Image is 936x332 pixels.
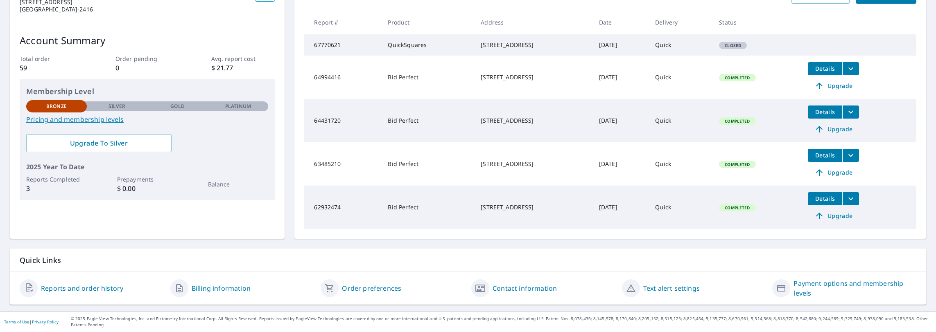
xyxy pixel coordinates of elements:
[381,142,474,186] td: Bid Perfect
[4,319,59,324] p: |
[481,160,586,168] div: [STREET_ADDRESS]
[643,283,700,293] a: Text alert settings
[842,149,859,162] button: filesDropdownBtn-63485210
[115,63,179,73] p: 0
[381,99,474,142] td: Bid Perfect
[813,124,854,134] span: Upgrade
[813,195,837,202] span: Details
[474,10,592,34] th: Address
[592,186,649,229] td: [DATE]
[304,10,381,34] th: Report #
[381,34,474,56] td: QuickSquares
[211,63,275,73] p: $ 21.77
[808,166,859,179] a: Upgrade
[481,41,586,49] div: [STREET_ADDRESS]
[381,10,474,34] th: Product
[592,10,649,34] th: Date
[211,54,275,63] p: Avg. report cost
[20,255,916,265] p: Quick Links
[720,162,755,167] span: Completed
[71,316,932,328] p: © 2025 Eagle View Technologies, Inc. and Pictometry International Corp. All Rights Reserved. Repo...
[842,192,859,205] button: filesDropdownBtn-62932474
[117,175,178,184] p: Prepayments
[813,151,837,159] span: Details
[381,56,474,99] td: Bid Perfect
[649,186,712,229] td: Quick
[720,205,755,211] span: Completed
[720,75,755,81] span: Completed
[592,34,649,56] td: [DATE]
[808,62,842,75] button: detailsBtn-64994416
[304,186,381,229] td: 62932474
[4,319,29,325] a: Terms of Use
[808,192,842,205] button: detailsBtn-62932474
[808,79,859,92] a: Upgrade
[813,65,837,72] span: Details
[481,73,586,81] div: [STREET_ADDRESS]
[481,117,586,125] div: [STREET_ADDRESS]
[720,118,755,124] span: Completed
[109,103,126,110] p: Silver
[720,43,746,48] span: Closed
[115,54,179,63] p: Order pending
[649,99,712,142] td: Quick
[493,283,557,293] a: Contact information
[26,134,172,152] a: Upgrade To Silver
[481,203,586,211] div: [STREET_ADDRESS]
[117,184,178,193] p: $ 0.00
[20,33,275,48] p: Account Summary
[208,180,269,188] p: Balance
[46,103,67,110] p: Bronze
[842,62,859,75] button: filesDropdownBtn-64994416
[192,283,251,293] a: Billing information
[649,34,712,56] td: Quick
[813,81,854,91] span: Upgrade
[808,149,842,162] button: detailsBtn-63485210
[225,103,251,110] p: Platinum
[649,142,712,186] td: Quick
[26,86,268,97] p: Membership Level
[813,211,854,221] span: Upgrade
[20,54,84,63] p: Total order
[592,99,649,142] td: [DATE]
[20,6,249,13] p: [GEOGRAPHIC_DATA]-2416
[26,175,87,184] p: Reports Completed
[304,142,381,186] td: 63485210
[842,105,859,119] button: filesDropdownBtn-64431720
[808,105,842,119] button: detailsBtn-64431720
[813,108,837,116] span: Details
[592,56,649,99] td: [DATE]
[41,283,123,293] a: Reports and order history
[26,162,268,172] p: 2025 Year To Date
[20,63,84,73] p: 59
[649,10,712,34] th: Delivery
[26,114,268,124] a: Pricing and membership levels
[808,123,859,136] a: Upgrade
[32,319,59,325] a: Privacy Policy
[304,99,381,142] td: 64431720
[794,278,916,298] a: Payment options and membership levels
[304,34,381,56] td: 67770621
[304,56,381,99] td: 64994416
[170,103,184,110] p: Gold
[592,142,649,186] td: [DATE]
[712,10,801,34] th: Status
[33,139,165,148] span: Upgrade To Silver
[813,168,854,177] span: Upgrade
[381,186,474,229] td: Bid Perfect
[342,283,401,293] a: Order preferences
[808,209,859,222] a: Upgrade
[649,56,712,99] td: Quick
[26,184,87,193] p: 3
